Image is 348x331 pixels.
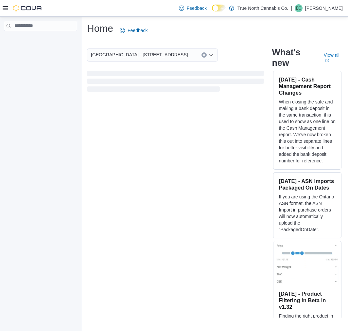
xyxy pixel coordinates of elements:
[305,4,343,12] p: [PERSON_NAME]
[296,4,302,12] span: EC
[324,52,343,63] a: View allExternal link
[272,47,316,68] h2: What's new
[279,76,336,96] h3: [DATE] - Cash Management Report Changes
[117,24,150,37] a: Feedback
[212,5,226,11] input: Dark Mode
[13,5,43,11] img: Cova
[279,290,336,310] h3: [DATE] - Product Filtering in Beta in v1.32
[87,22,113,35] h1: Home
[87,72,264,93] span: Loading
[325,59,329,63] svg: External link
[128,27,148,34] span: Feedback
[187,5,207,11] span: Feedback
[279,178,336,191] h3: [DATE] - ASN Imports Packaged On Dates
[4,32,77,48] nav: Complex example
[237,4,288,12] p: True North Cannabis Co.
[201,52,207,58] button: Clear input
[291,4,292,12] p: |
[209,52,214,58] button: Open list of options
[91,51,188,59] span: [GEOGRAPHIC_DATA] - [STREET_ADDRESS]
[279,99,336,164] p: When closing the safe and making a bank deposit in the same transaction, this used to show as one...
[176,2,209,15] a: Feedback
[295,4,303,12] div: Emily Cain
[279,193,336,233] p: If you are using the Ontario ASN format, the ASN Import in purchase orders will now automatically...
